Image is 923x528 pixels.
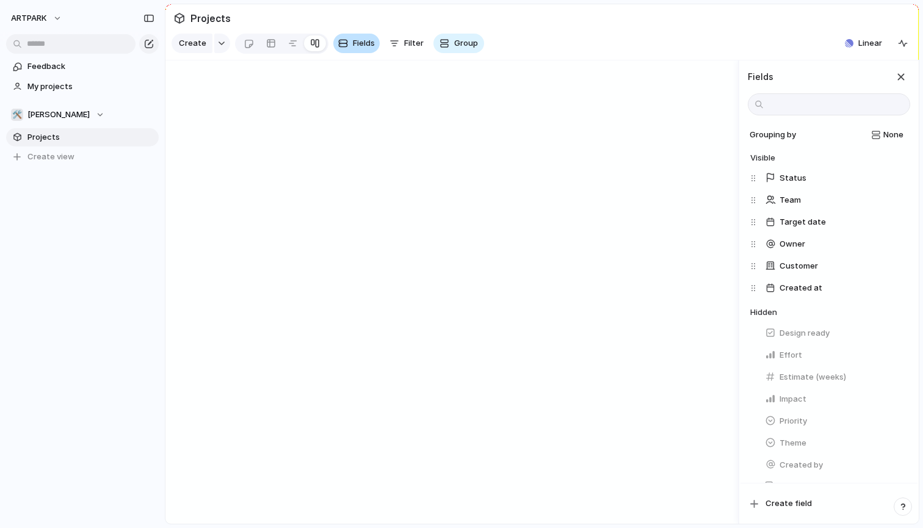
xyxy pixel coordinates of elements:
span: Effort [780,349,802,361]
button: Created by [760,455,910,475]
button: ARTPARK [5,9,68,28]
a: My projects [6,78,159,96]
span: Fields [353,37,375,49]
button: Estimate (weeks) [760,367,910,387]
span: Group [454,37,478,49]
button: Effort [760,345,910,365]
button: Create view [6,148,159,166]
button: Create [172,34,212,53]
button: Impact [760,389,910,409]
button: Design ready [760,324,910,343]
button: Linear [840,34,887,52]
span: [PERSON_NAME] [27,109,90,121]
button: Customer [760,256,910,276]
button: Theme [760,433,910,453]
a: Feedback [6,57,159,76]
button: 🛠️[PERSON_NAME] [6,106,159,124]
span: Priority [780,415,807,427]
span: Duplicate [780,481,817,493]
button: Team [760,190,910,210]
div: Team [750,189,910,211]
span: Projects [188,7,233,29]
span: None [883,129,903,141]
button: Priority [760,411,910,431]
span: Estimate (weeks) [780,371,846,383]
h3: Fields [748,70,773,83]
span: Filter [404,37,424,49]
button: Created at [760,278,910,298]
span: Created at [780,282,822,294]
span: Created by [780,459,823,471]
span: Customer [780,260,818,272]
span: Target date [780,216,826,228]
span: Owner [780,238,805,250]
div: Owner [750,233,910,255]
span: Create view [27,151,74,163]
button: Fields [333,34,380,53]
div: Created at [750,277,910,299]
button: Duplicate [760,477,910,497]
button: Group [433,34,484,53]
div: Customer [750,255,910,277]
div: Status [750,167,910,189]
h4: Visible [750,152,910,164]
span: Team [780,194,801,206]
button: Filter [385,34,429,53]
button: Create field [744,493,914,514]
button: Owner [760,234,910,254]
a: Projects [6,128,159,146]
span: My projects [27,81,154,93]
span: Grouping by [747,129,796,141]
span: Linear [858,37,882,49]
button: Status [760,168,910,188]
span: Projects [27,131,154,143]
span: ARTPARK [11,12,47,24]
span: Feedback [27,60,154,73]
button: Grouping byNone [745,125,910,145]
h4: Hidden [750,306,910,319]
span: Create field [766,497,812,510]
div: 🛠️ [11,109,23,121]
span: Status [780,172,806,184]
span: Impact [780,393,806,405]
button: Target date [760,212,910,232]
span: Create [179,37,206,49]
span: Design ready [780,327,830,339]
span: Theme [780,437,806,449]
div: Target date [750,211,910,233]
